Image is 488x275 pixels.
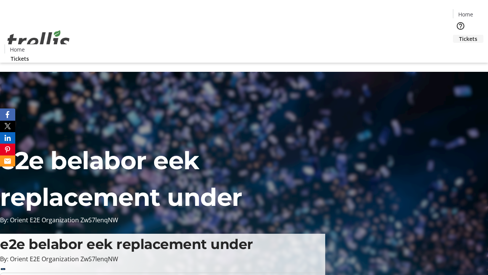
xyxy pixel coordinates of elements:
[453,18,468,34] button: Help
[453,35,483,43] a: Tickets
[453,10,478,18] a: Home
[5,45,29,53] a: Home
[458,10,473,18] span: Home
[10,45,25,53] span: Home
[11,55,29,63] span: Tickets
[459,35,477,43] span: Tickets
[5,55,35,63] a: Tickets
[453,43,468,58] button: Cart
[5,22,72,60] img: Orient E2E Organization ZwS7lenqNW's Logo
